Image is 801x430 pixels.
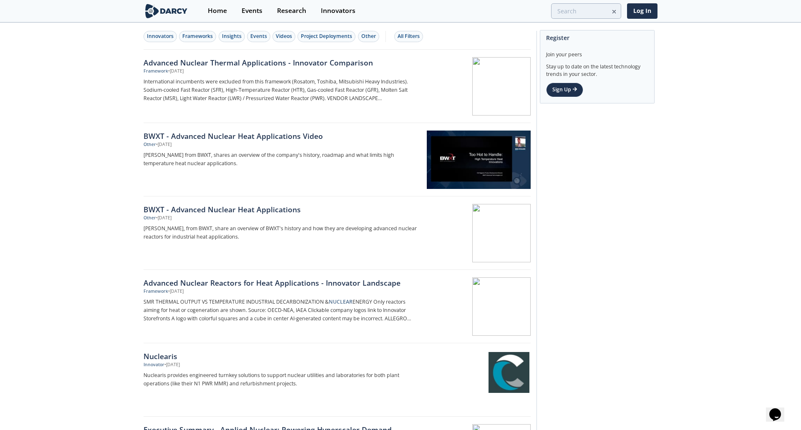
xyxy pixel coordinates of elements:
[398,33,420,40] div: All Filters
[144,371,420,388] p: Nuclearis provides engineered turnkey solutions to support nuclear utilities and laboratories for...
[144,57,420,68] div: Advanced Nuclear Thermal Applications - Innovator Comparison
[182,33,213,40] div: Frameworks
[144,4,189,18] img: logo-wide.svg
[242,8,262,14] div: Events
[144,277,420,288] div: Advanced Nuclear Reactors for Heat Applications - Innovator Landscape
[144,204,420,215] div: BWXT - Advanced Nuclear Heat Applications
[329,298,353,305] strong: NUCLEAR
[272,31,295,42] button: Videos
[222,33,242,40] div: Insights
[546,58,648,78] div: Stay up to date on the latest technology trends in your sector.
[546,45,648,58] div: Join your peers
[179,31,216,42] button: Frameworks
[301,33,352,40] div: Project Deployments
[144,78,420,103] p: International incumbents were excluded from this framework (Rosatom, Toshiba, Mitsubishi Heavy In...
[144,270,531,343] a: Advanced Nuclear Reactors for Heat Applications - Innovator Landscape Framework •[DATE] SMR THERM...
[361,33,376,40] div: Other
[766,397,793,422] iframe: chat widget
[144,298,420,323] p: SMR THERMAL OUTPUT VS TEMPERATURE INDUSTRIAL DECARBONIZATION & ENERGY Only reactors aiming for he...
[247,31,270,42] button: Events
[358,31,379,42] button: Other
[144,151,420,168] p: [PERSON_NAME] from BWXT, shares an overview of the company's history, roadmap and what limits hig...
[489,352,529,393] img: Nuclearis
[144,123,531,196] a: BWXT - Advanced Nuclear Heat Applications Video Other •[DATE] [PERSON_NAME] from BWXT, shares an ...
[144,31,177,42] button: Innovators
[156,215,171,221] div: • [DATE]
[208,8,227,14] div: Home
[168,68,184,75] div: • [DATE]
[546,83,583,97] a: Sign Up
[546,30,648,45] div: Register
[147,33,174,40] div: Innovators
[144,141,156,148] div: Other
[156,141,171,148] div: • [DATE]
[219,31,245,42] button: Insights
[144,343,531,417] a: Nuclearis Innovator •[DATE] Nuclearis provides engineered turnkey solutions to support nuclear ut...
[144,215,156,221] div: Other
[144,351,420,362] div: Nuclearis
[250,33,267,40] div: Events
[297,31,355,42] button: Project Deployments
[276,33,292,40] div: Videos
[168,288,184,295] div: • [DATE]
[144,196,531,270] a: BWXT - Advanced Nuclear Heat Applications Other •[DATE] [PERSON_NAME], from BWXT, share an overvi...
[321,8,355,14] div: Innovators
[394,31,423,42] button: All Filters
[144,68,168,75] div: Framework
[627,3,657,19] a: Log In
[551,3,621,19] input: Advanced Search
[164,362,180,368] div: • [DATE]
[144,288,168,295] div: Framework
[144,224,420,241] p: [PERSON_NAME], from BWXT, share an overview of BWXT's history and how they are developing advance...
[144,362,164,368] div: Innovator
[144,50,531,123] a: Advanced Nuclear Thermal Applications - Innovator Comparison Framework •[DATE] International incu...
[144,131,420,141] div: BWXT - Advanced Nuclear Heat Applications Video
[277,8,306,14] div: Research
